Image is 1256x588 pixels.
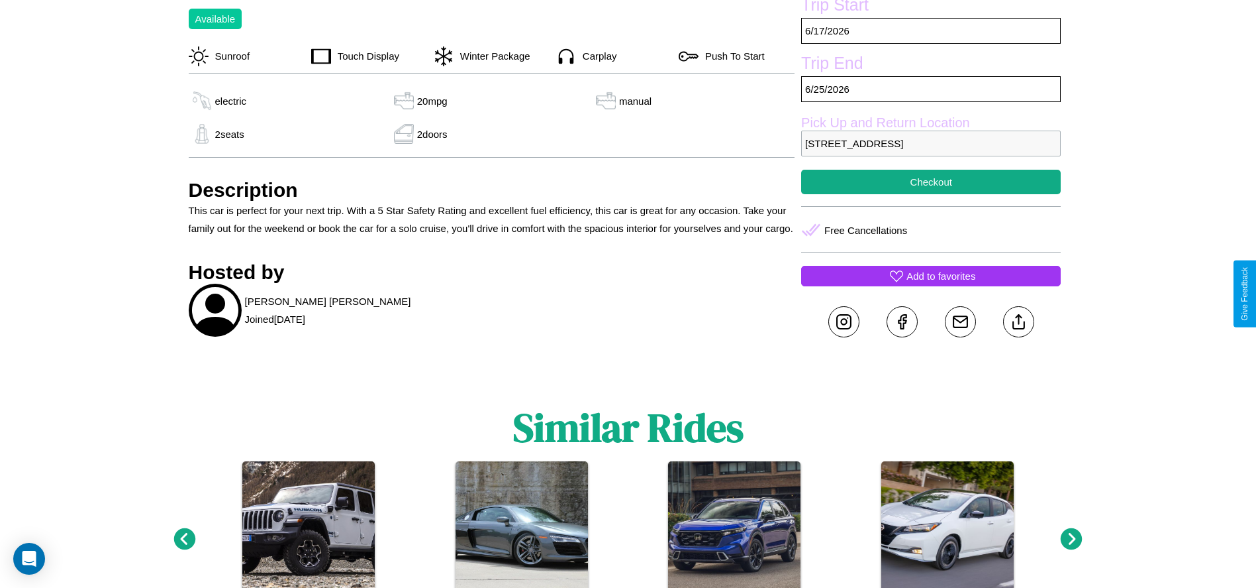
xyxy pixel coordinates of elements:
[215,125,244,143] p: 2 seats
[801,131,1061,156] p: [STREET_ADDRESS]
[619,92,652,110] p: manual
[417,92,448,110] p: 20 mpg
[13,543,45,575] div: Open Intercom Messenger
[801,18,1061,44] p: 6 / 17 / 2026
[195,10,236,28] p: Available
[189,124,215,144] img: gas
[699,47,765,65] p: Push To Start
[189,261,795,284] h3: Hosted by
[824,221,907,239] p: Free Cancellations
[906,267,975,285] p: Add to favorites
[215,92,247,110] p: electric
[245,310,305,328] p: Joined [DATE]
[801,115,1061,131] label: Pick Up and Return Location
[576,47,617,65] p: Carplay
[209,47,250,65] p: Sunroof
[391,91,417,111] img: gas
[593,91,619,111] img: gas
[245,292,411,310] p: [PERSON_NAME] [PERSON_NAME]
[417,125,448,143] p: 2 doors
[189,179,795,202] h3: Description
[454,47,530,65] p: Winter Package
[391,124,417,144] img: gas
[331,47,399,65] p: Touch Display
[801,170,1061,194] button: Checkout
[513,400,744,455] h1: Similar Rides
[801,76,1061,102] p: 6 / 25 / 2026
[189,91,215,111] img: gas
[801,266,1061,286] button: Add to favorites
[1240,267,1249,321] div: Give Feedback
[189,202,795,237] p: This car is perfect for your next trip. With a 5 Star Safety Rating and excellent fuel efficiency...
[801,54,1061,76] label: Trip End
